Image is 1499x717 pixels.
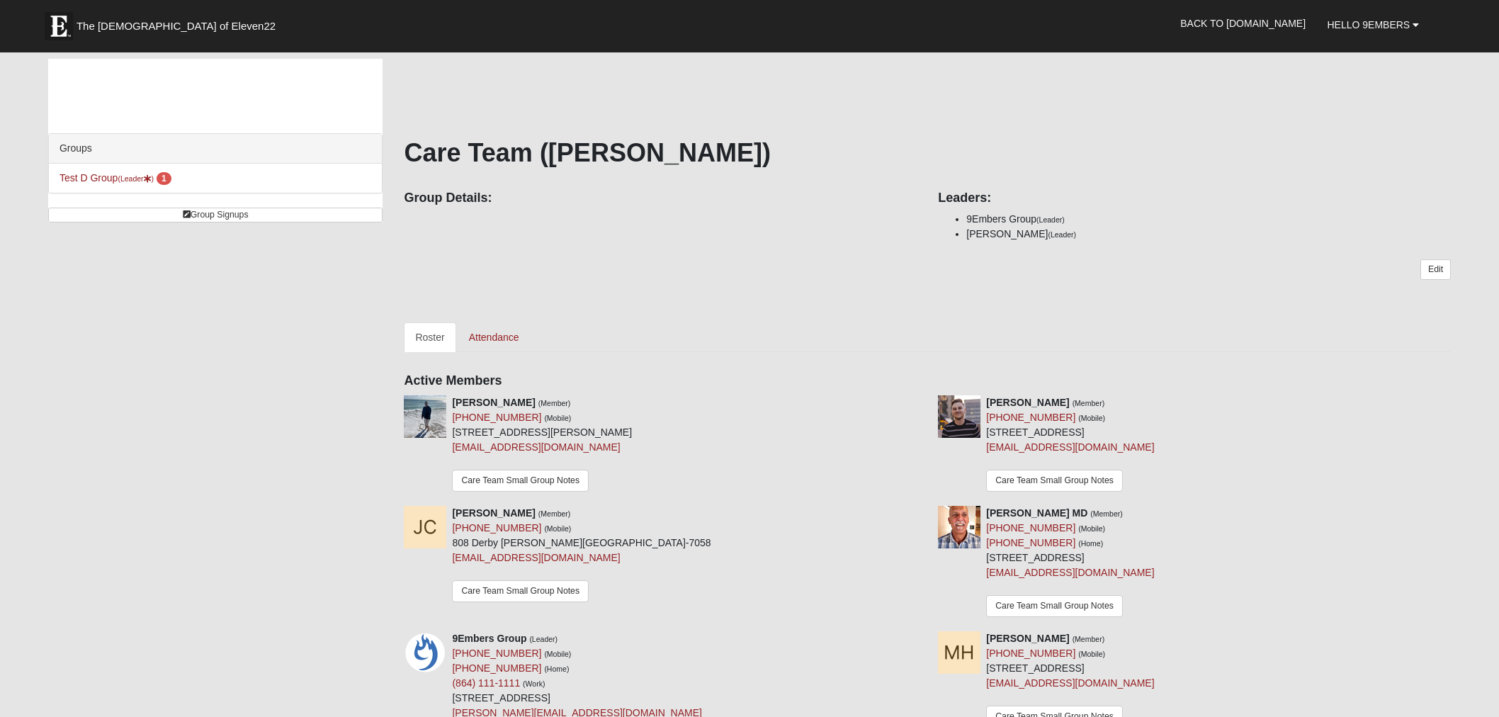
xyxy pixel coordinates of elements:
[49,134,383,164] div: Groups
[1078,524,1105,533] small: (Mobile)
[986,412,1075,423] a: [PHONE_NUMBER]
[986,595,1123,617] a: Care Team Small Group Notes
[1090,509,1123,518] small: (Member)
[452,507,535,519] strong: [PERSON_NAME]
[60,172,171,184] a: Test D Group(Leader) 1
[157,172,171,185] span: number of pending members
[986,567,1154,578] a: [EMAIL_ADDRESS][DOMAIN_NAME]
[986,522,1075,533] a: [PHONE_NUMBER]
[986,506,1154,621] div: [STREET_ADDRESS]
[452,412,541,423] a: [PHONE_NUMBER]
[1170,6,1316,41] a: Back to [DOMAIN_NAME]
[77,19,276,33] span: The [DEMOGRAPHIC_DATA] of Eleven22
[404,191,917,206] h4: Group Details:
[544,524,571,533] small: (Mobile)
[986,470,1123,492] a: Care Team Small Group Notes
[1316,7,1430,43] a: Hello 9Embers
[458,322,531,352] a: Attendance
[538,509,571,518] small: (Member)
[1327,19,1410,30] span: Hello 9Embers
[1073,635,1105,643] small: (Member)
[404,322,456,352] a: Roster
[452,552,620,563] a: [EMAIL_ADDRESS][DOMAIN_NAME]
[538,399,571,407] small: (Member)
[938,191,1451,206] h4: Leaders:
[986,395,1154,495] div: [STREET_ADDRESS]
[986,648,1075,659] a: [PHONE_NUMBER]
[45,12,73,40] img: Eleven22 logo
[404,373,1451,389] h4: Active Members
[523,679,545,688] small: (Work)
[1073,399,1105,407] small: (Member)
[404,137,1451,168] h1: Care Team ([PERSON_NAME])
[452,677,520,689] a: (864) 111-1111
[1036,215,1065,224] small: (Leader)
[48,208,383,222] a: Group Signups
[544,665,569,673] small: (Home)
[1420,259,1451,280] a: Edit
[544,650,571,658] small: (Mobile)
[1078,650,1105,658] small: (Mobile)
[544,414,571,422] small: (Mobile)
[452,395,632,495] div: [STREET_ADDRESS][PERSON_NAME]
[452,441,620,453] a: [EMAIL_ADDRESS][DOMAIN_NAME]
[452,397,535,408] strong: [PERSON_NAME]
[966,212,1451,227] li: 9Embers Group
[986,507,1087,519] strong: [PERSON_NAME] MD
[452,648,541,659] a: [PHONE_NUMBER]
[1078,414,1105,422] small: (Mobile)
[452,470,589,492] a: Care Team Small Group Notes
[966,227,1451,242] li: [PERSON_NAME]
[452,662,541,674] a: [PHONE_NUMBER]
[986,441,1154,453] a: [EMAIL_ADDRESS][DOMAIN_NAME]
[452,580,589,602] a: Care Team Small Group Notes
[1078,539,1103,548] small: (Home)
[986,537,1075,548] a: [PHONE_NUMBER]
[452,633,526,644] strong: 9Embers Group
[1048,230,1076,239] small: (Leader)
[986,397,1069,408] strong: [PERSON_NAME]
[38,5,321,40] a: The [DEMOGRAPHIC_DATA] of Eleven22
[452,522,541,533] a: [PHONE_NUMBER]
[118,174,154,183] small: (Leader )
[986,633,1069,644] strong: [PERSON_NAME]
[986,677,1154,689] a: [EMAIL_ADDRESS][DOMAIN_NAME]
[529,635,558,643] small: (Leader)
[452,506,711,607] div: 808 Derby [PERSON_NAME][GEOGRAPHIC_DATA]-7058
